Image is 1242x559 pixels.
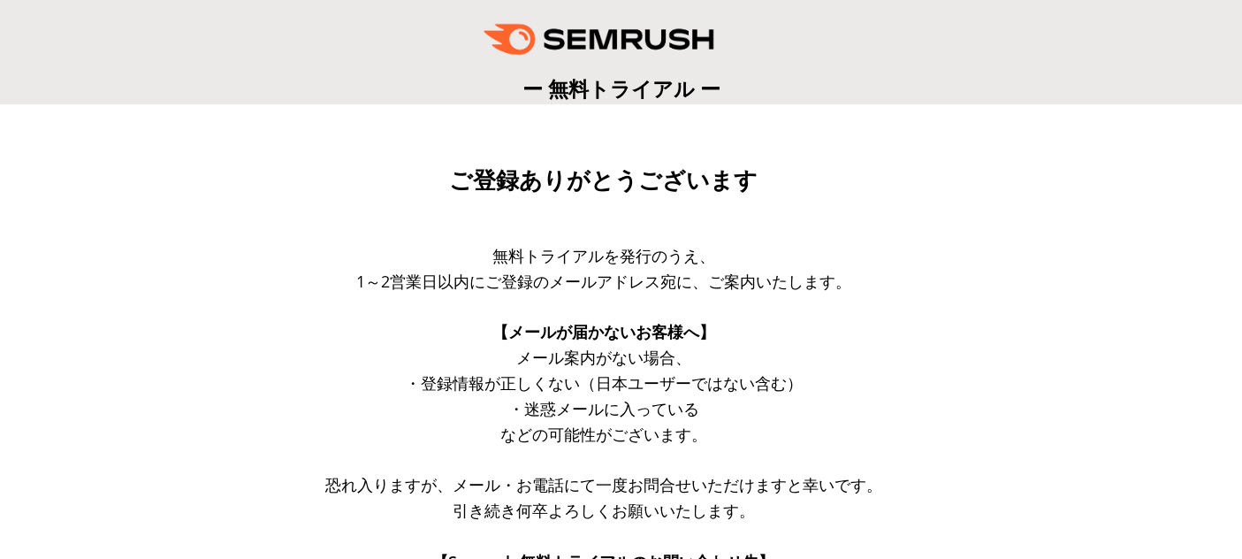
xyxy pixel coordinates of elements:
[522,74,720,103] span: ー 無料トライアル ー
[516,347,691,368] span: メール案内がない場合、
[356,271,851,292] span: 1～2営業日以内にご登録のメールアドレス宛に、ご案内いたします。
[508,398,699,419] span: ・迷惑メールに入っている
[405,372,803,394] span: ・登録情報が正しくない（日本ユーザーではない含む）
[325,474,882,495] span: 恐れ入りますが、メール・お電話にて一度お問合せいただけますと幸いです。
[492,321,715,342] span: 【メールが届かないお客様へ】
[449,167,758,194] span: ご登録ありがとうございます
[492,245,715,266] span: 無料トライアルを発行のうえ、
[500,424,707,445] span: などの可能性がございます。
[453,500,755,521] span: 引き続き何卒よろしくお願いいたします。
